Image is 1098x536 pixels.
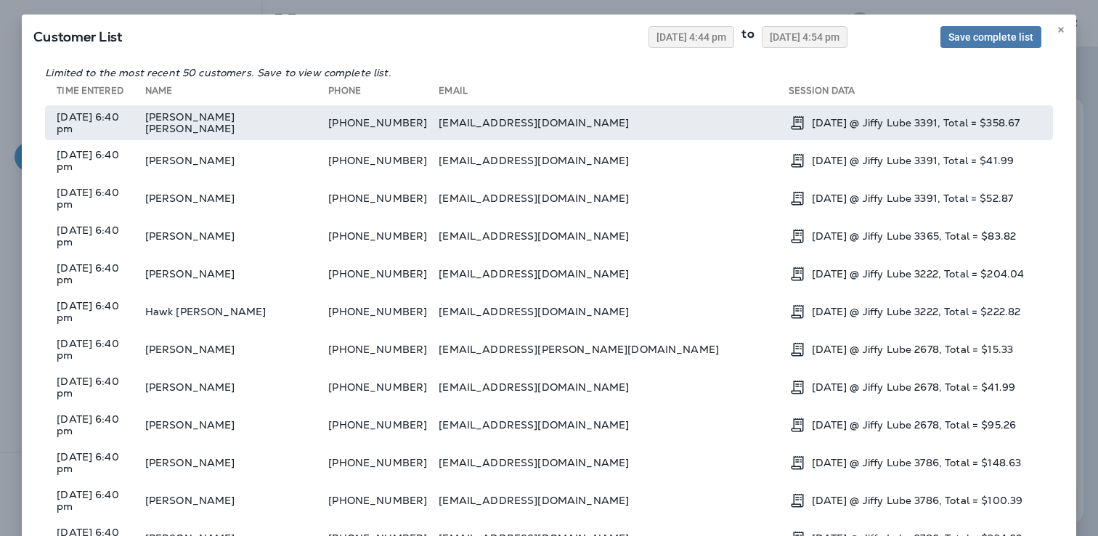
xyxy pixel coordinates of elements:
td: [EMAIL_ADDRESS][DOMAIN_NAME] [439,181,788,216]
p: [DATE] @ Jiffy Lube 3222, Total = $204.04 [812,268,1025,280]
span: [DATE] 4:54 pm [770,32,839,42]
p: [DATE] @ Jiffy Lube 3222, Total = $222.82 [812,306,1021,317]
span: SQL [33,28,122,45]
td: [PHONE_NUMBER] [328,256,439,291]
td: [EMAIL_ADDRESS][DOMAIN_NAME] [439,294,788,329]
td: [DATE] 6:40 pm [45,483,145,518]
td: [PERSON_NAME] [145,332,329,367]
th: Time Entered [45,85,145,102]
div: Transaction [789,227,1041,245]
td: [EMAIL_ADDRESS][DOMAIN_NAME] [439,105,788,140]
td: [PERSON_NAME] [145,219,329,253]
td: [DATE] 6:40 pm [45,407,145,442]
td: [EMAIL_ADDRESS][PERSON_NAME][DOMAIN_NAME] [439,332,788,367]
span: Save complete list [948,32,1033,42]
button: [DATE] 4:54 pm [762,26,847,48]
td: [PHONE_NUMBER] [328,105,439,140]
td: [DATE] 6:40 pm [45,143,145,178]
div: Transaction [789,416,1041,434]
div: Transaction [789,303,1041,320]
div: Transaction [789,492,1041,509]
td: [DATE] 6:40 pm [45,256,145,291]
p: [DATE] @ Jiffy Lube 3391, Total = $52.87 [812,192,1014,204]
td: [PERSON_NAME] [145,370,329,405]
th: Phone [328,85,439,102]
p: [DATE] @ Jiffy Lube 2678, Total = $41.99 [812,381,1016,393]
p: [DATE] @ Jiffy Lube 3786, Total = $100.39 [812,495,1023,506]
p: [DATE] @ Jiffy Lube 2678, Total = $15.33 [812,344,1014,355]
div: Transaction [789,114,1041,131]
div: Transaction [789,152,1041,169]
p: [DATE] @ Jiffy Lube 3365, Total = $83.82 [812,230,1017,242]
td: [DATE] 6:40 pm [45,445,145,480]
td: [PHONE_NUMBER] [328,407,439,442]
span: [DATE] 4:44 pm [656,32,726,42]
button: Save complete list [940,26,1041,48]
td: [DATE] 6:40 pm [45,294,145,329]
td: [DATE] 6:40 pm [45,370,145,405]
td: [PERSON_NAME] [145,445,329,480]
td: [EMAIL_ADDRESS][DOMAIN_NAME] [439,219,788,253]
td: [PERSON_NAME] [145,407,329,442]
p: [DATE] @ Jiffy Lube 2678, Total = $95.26 [812,419,1017,431]
td: [PHONE_NUMBER] [328,483,439,518]
td: [PHONE_NUMBER] [328,181,439,216]
em: Limited to the most recent 50 customers. Save to view complete list. [45,66,391,79]
td: [DATE] 6:40 pm [45,105,145,140]
td: [PERSON_NAME] [145,181,329,216]
td: [DATE] 6:40 pm [45,181,145,216]
td: [EMAIL_ADDRESS][DOMAIN_NAME] [439,407,788,442]
td: [PHONE_NUMBER] [328,370,439,405]
p: [DATE] @ Jiffy Lube 3391, Total = $41.99 [812,155,1014,166]
div: Transaction [789,378,1041,396]
th: Name [145,85,329,102]
td: [PHONE_NUMBER] [328,445,439,480]
td: [EMAIL_ADDRESS][DOMAIN_NAME] [439,143,788,178]
th: Email [439,85,788,102]
td: [PHONE_NUMBER] [328,294,439,329]
button: [DATE] 4:44 pm [648,26,734,48]
td: [PERSON_NAME] [145,483,329,518]
div: Transaction [789,454,1041,471]
td: [PERSON_NAME] [PERSON_NAME] [145,105,329,140]
td: [DATE] 6:40 pm [45,332,145,367]
p: [DATE] @ Jiffy Lube 3786, Total = $148.63 [812,457,1022,468]
td: [PERSON_NAME] [145,143,329,178]
td: [EMAIL_ADDRESS][DOMAIN_NAME] [439,370,788,405]
td: [PHONE_NUMBER] [328,219,439,253]
div: to [734,26,761,48]
div: Transaction [789,265,1041,283]
td: [PHONE_NUMBER] [328,143,439,178]
div: Transaction [789,190,1041,207]
td: Hawk [PERSON_NAME] [145,294,329,329]
div: Transaction [789,341,1041,358]
td: [DATE] 6:40 pm [45,219,145,253]
td: [PERSON_NAME] [145,256,329,291]
p: [DATE] @ Jiffy Lube 3391, Total = $358.67 [812,117,1020,129]
td: [EMAIL_ADDRESS][DOMAIN_NAME] [439,256,788,291]
th: Session Data [789,85,1053,102]
td: [PHONE_NUMBER] [328,332,439,367]
td: [EMAIL_ADDRESS][DOMAIN_NAME] [439,483,788,518]
td: [EMAIL_ADDRESS][DOMAIN_NAME] [439,445,788,480]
